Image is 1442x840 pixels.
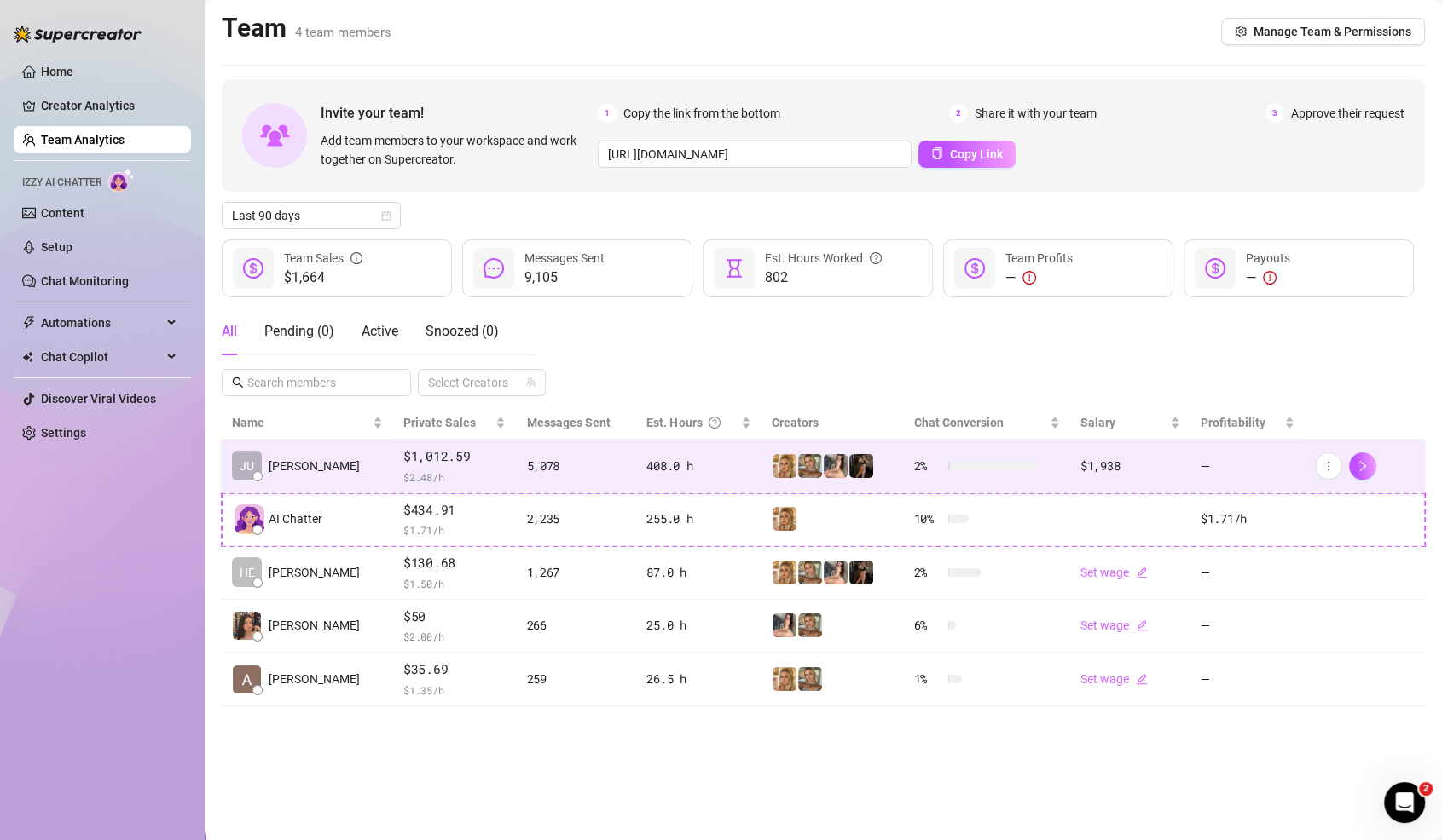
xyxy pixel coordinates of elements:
span: Name [232,413,369,432]
iframe: Intercom live chat [1384,782,1425,823]
a: Discover Viral Videos [41,392,156,406]
span: Manage Team & Permissions [1254,25,1411,38]
span: Active [362,323,398,339]
input: Search members [247,373,387,392]
td: — [1190,600,1305,653]
span: Copy the link from the bottom [623,104,780,123]
span: Snoozed ( 0 ) [426,323,499,339]
img: izzy-ai-chatter-avatar-DDCN_rTZ.svg [235,504,264,534]
span: thunderbolt [22,316,36,330]
img: missfit [849,454,873,478]
span: $1,012.59 [403,446,506,467]
span: JU [240,457,254,475]
div: 1,267 [526,563,626,582]
span: Automations [41,309,162,337]
span: $ 2.48 /h [403,469,506,486]
span: Approve their request [1291,104,1404,123]
span: $130.68 [403,553,506,573]
span: 2 [1419,782,1433,796]
img: VixenFoxy [773,667,796,691]
th: Name [222,406,393,440]
a: Creator Analytics [41,92,177,119]
span: 802 [765,268,882,288]
img: AI Chatter [108,168,135,193]
span: $434.91 [403,500,506,521]
a: Settings [41,426,86,440]
span: dollar-circle [1205,258,1225,279]
span: 1 [598,104,617,123]
a: Setup [41,240,72,254]
span: more [1323,460,1335,472]
span: Chat Conversion [914,416,1004,429]
span: setting [1235,26,1247,37]
span: $35.69 [403,659,506,680]
div: $1.71 /h [1201,509,1294,528]
span: exclamation-circle [1263,271,1277,285]
h2: Team [222,12,391,44]
div: 408.0 h [646,457,751,475]
div: 255.0 h [646,509,751,528]
img: VixenFoxy [773,454,796,478]
span: Messages Sent [526,416,610,429]
span: 2 [949,104,968,123]
span: 2 % [914,563,941,582]
div: — [1246,268,1290,288]
div: Pending ( 0 ) [264,321,334,342]
span: 1 % [914,670,941,688]
span: message [484,258,504,279]
span: hourglass [724,258,744,279]
a: Set wageedit [1080,618,1148,632]
span: 10 % [914,509,941,528]
img: VixenFoxy [773,507,796,531]
img: Lana [824,454,848,478]
div: $1,938 [1080,457,1180,475]
span: Add team members to your workspace and work together on Supercreator. [321,131,591,169]
span: Last 90 days [232,203,391,228]
span: [PERSON_NAME] [269,563,360,582]
span: Chat Copilot [41,343,162,371]
span: [PERSON_NAME] [269,670,360,688]
span: $50 [403,607,506,627]
img: Chat Copilot [22,351,33,363]
div: 5,078 [526,457,626,475]
a: Content [41,206,84,220]
img: 𝑻𝑨𝑴𝑨𝑮𝑶𝑻𝑪𝑯𝑰 [798,613,822,637]
span: right [1357,460,1369,472]
span: calendar [381,210,391,221]
span: dollar-circle [243,258,263,279]
img: logo-BBDzfeDw.svg [14,26,142,43]
span: edit [1136,673,1148,685]
span: exclamation-circle [1022,271,1036,285]
img: VixenFoxy [773,561,796,584]
span: Team Profits [1005,251,1073,265]
div: 2,235 [526,509,626,528]
img: 𝑻𝑨𝑴𝑨𝑮𝑶𝑻𝑪𝑯𝑰 [798,561,822,584]
span: $1,664 [284,268,362,288]
span: $ 2.00 /h [403,628,506,645]
span: Messages Sent [524,251,605,265]
span: 2 % [914,457,941,475]
span: 9,105 [524,268,605,288]
div: 87.0 h [646,563,751,582]
div: — [1005,268,1073,288]
span: Invite your team! [321,102,598,124]
span: Private Sales [403,416,476,429]
div: Team Sales [284,249,362,268]
a: Chat Monitoring [41,274,129,288]
span: team [526,377,536,388]
span: edit [1136,567,1148,578]
span: 6 % [914,616,941,635]
div: Est. Hours [646,413,738,432]
a: Set wageedit [1080,672,1148,686]
img: 𝑻𝑨𝑴𝑨𝑮𝑶𝑻𝑪𝑯𝑰 [798,667,822,691]
td: — [1190,546,1305,600]
div: All [222,321,237,342]
img: Lana [824,561,848,584]
span: Share it with your team [975,104,1097,123]
span: [PERSON_NAME] [269,616,360,635]
span: search [232,377,244,388]
td: — [1190,653,1305,706]
img: Lana [773,613,796,637]
div: 26.5 h [646,670,751,688]
span: AI Chatter [269,509,322,528]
